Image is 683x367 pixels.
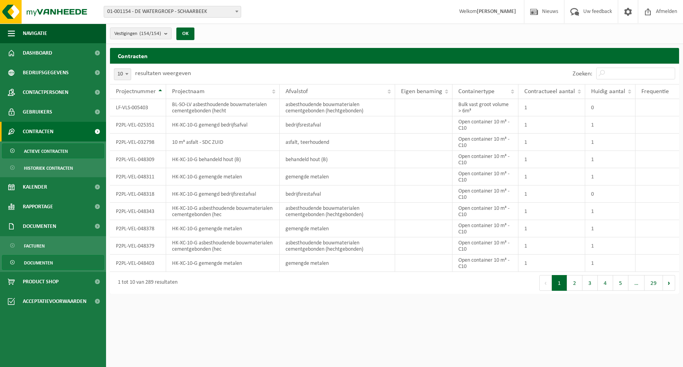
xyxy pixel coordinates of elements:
td: P2PL-VEL-048318 [110,185,166,203]
td: 0 [585,185,635,203]
td: 1 [585,168,635,185]
td: Open container 10 m³ - C10 [452,203,519,220]
td: HK-XC-10-G asbesthoudende bouwmaterialen cementgebonden (hec [166,237,280,255]
td: asbesthoudende bouwmaterialen cementgebonden (hechtgebonden) [280,99,395,116]
td: asfalt, teerhoudend [280,134,395,151]
td: 1 [585,116,635,134]
label: Zoeken: [573,71,592,77]
span: Documenten [23,217,56,236]
span: Contracten [23,122,53,141]
td: Open container 10 m³ - C10 [452,116,519,134]
td: bedrijfsrestafval [280,185,395,203]
td: 0 [585,99,635,116]
td: 10 m³ asfalt - SDC ZUID [166,134,280,151]
span: Kalender [23,177,47,197]
a: Documenten [2,255,104,270]
td: asbesthoudende bouwmaterialen cementgebonden (hechtgebonden) [280,237,395,255]
span: Rapportage [23,197,53,217]
td: asbesthoudende bouwmaterialen cementgebonden (hechtgebonden) [280,203,395,220]
span: Historiek contracten [24,161,73,176]
td: 1 [585,255,635,272]
span: Eigen benaming [401,88,442,95]
span: Acceptatievoorwaarden [23,292,86,311]
button: 2 [567,275,582,291]
td: 1 [518,237,585,255]
td: 1 [518,134,585,151]
button: 29 [645,275,663,291]
button: 3 [582,275,598,291]
td: 1 [585,237,635,255]
td: 1 [518,168,585,185]
td: P2PL-VEL-048378 [110,220,166,237]
button: 4 [598,275,613,291]
span: Bedrijfsgegevens [23,63,69,83]
span: Actieve contracten [24,144,68,159]
td: 1 [518,99,585,116]
button: Vestigingen(154/154) [110,28,172,39]
td: 1 [585,203,635,220]
h2: Contracten [110,48,679,63]
button: OK [176,28,194,40]
td: HK-XC-10-G gemengde metalen [166,255,280,272]
span: Dashboard [23,43,52,63]
td: HK-XC-10-G gemengde metalen [166,168,280,185]
strong: [PERSON_NAME] [477,9,516,15]
span: Afvalstof [286,88,308,95]
span: Gebruikers [23,102,52,122]
td: Open container 10 m³ - C10 [452,237,519,255]
td: P2PL-VEL-025351 [110,116,166,134]
td: 1 [585,134,635,151]
span: 10 [114,68,131,80]
span: Projectnummer [116,88,156,95]
td: Open container 10 m³ - C10 [452,255,519,272]
td: P2PL-VEL-032798 [110,134,166,151]
td: behandeld hout (B) [280,151,395,168]
label: resultaten weergeven [135,70,191,77]
span: Documenten [24,255,53,270]
span: Huidig aantal [591,88,625,95]
td: gemengde metalen [280,220,395,237]
td: Open container 10 m³ - C10 [452,134,519,151]
a: Facturen [2,238,104,253]
td: 1 [518,151,585,168]
span: Contactpersonen [23,83,68,102]
td: 1 [518,203,585,220]
td: P2PL-VEL-048311 [110,168,166,185]
td: Bulk vast groot volume > 6m³ [452,99,519,116]
span: Navigatie [23,24,47,43]
span: 01-001154 - DE WATERGROEP - SCHAARBEEK [104,6,241,17]
td: gemengde metalen [280,255,395,272]
div: 1 tot 10 van 289 resultaten [114,276,178,290]
td: HK-XC-10-G gemengde metalen [166,220,280,237]
td: P2PL-VEL-048379 [110,237,166,255]
td: P2PL-VEL-048403 [110,255,166,272]
span: Vestigingen [114,28,161,40]
td: 1 [518,255,585,272]
td: gemengde metalen [280,168,395,185]
td: P2PL-VEL-048309 [110,151,166,168]
span: Facturen [24,239,45,253]
span: 10 [114,69,131,80]
button: Next [663,275,675,291]
td: Open container 10 m³ - C10 [452,220,519,237]
span: Projectnaam [172,88,205,95]
td: 1 [518,185,585,203]
span: Frequentie [641,88,669,95]
span: Product Shop [23,272,59,292]
td: P2PL-VEL-048343 [110,203,166,220]
td: Open container 10 m³ - C10 [452,151,519,168]
td: BL-SO-LV asbesthoudende bouwmaterialen cementgebonden (hecht [166,99,280,116]
button: Previous [539,275,552,291]
span: 01-001154 - DE WATERGROEP - SCHAARBEEK [104,6,241,18]
a: Historiek contracten [2,160,104,175]
td: 1 [518,116,585,134]
td: HK-XC-10-G gemengd bedrijfsrestafval [166,185,280,203]
td: HK-XC-10-G gemengd bedrijfsafval [166,116,280,134]
button: 1 [552,275,567,291]
td: 1 [585,151,635,168]
td: Open container 10 m³ - C10 [452,168,519,185]
td: 1 [518,220,585,237]
td: Open container 10 m³ - C10 [452,185,519,203]
td: HK-XC-10-G asbesthoudende bouwmaterialen cementgebonden (hec [166,203,280,220]
span: Contractueel aantal [524,88,575,95]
